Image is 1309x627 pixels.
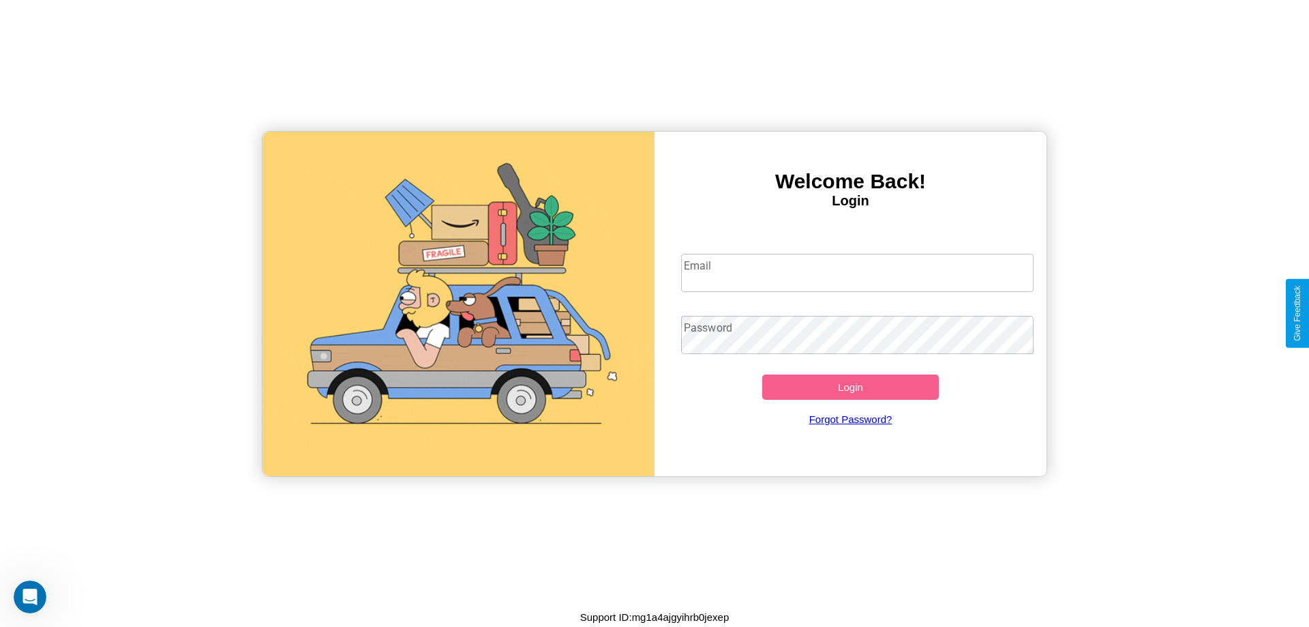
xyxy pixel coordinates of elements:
iframe: Intercom live chat [14,581,46,613]
a: Forgot Password? [674,400,1027,439]
h4: Login [654,193,1047,209]
p: Support ID: mg1a4ajgyihrb0jexep [580,608,729,626]
img: gif [262,132,654,476]
div: Give Feedback [1293,286,1302,341]
h3: Welcome Back! [654,170,1047,193]
button: Login [762,375,939,400]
